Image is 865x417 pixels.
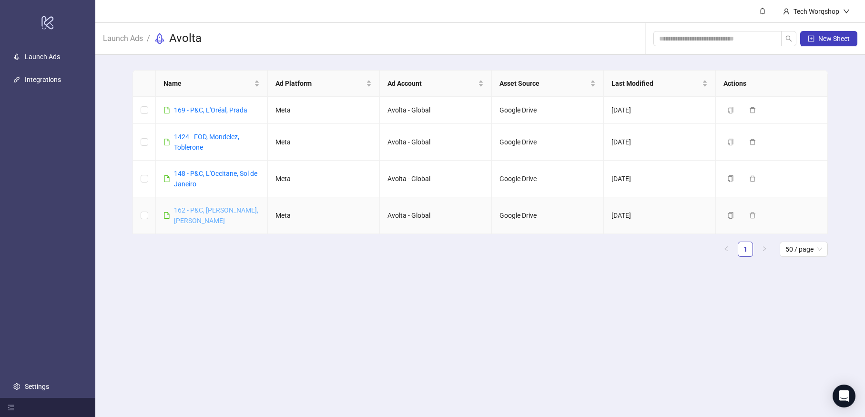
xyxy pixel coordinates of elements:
[790,6,843,17] div: Tech Worqshop
[25,383,49,390] a: Settings
[169,31,202,46] h3: Avolta
[380,124,492,161] td: Avolta - Global
[268,97,380,124] td: Meta
[268,197,380,234] td: Meta
[492,97,604,124] td: Google Drive
[785,242,822,256] span: 50 / page
[604,161,716,197] td: [DATE]
[492,197,604,234] td: Google Drive
[174,106,247,114] a: 169 - P&C, L'Oréal, Prada
[749,175,756,182] span: delete
[833,385,855,407] div: Open Intercom Messenger
[25,53,60,61] a: Launch Ads
[749,107,756,113] span: delete
[380,197,492,234] td: Avolta - Global
[8,404,14,411] span: menu-fold
[163,107,170,113] span: file
[604,197,716,234] td: [DATE]
[163,78,252,89] span: Name
[719,242,734,257] li: Previous Page
[800,31,857,46] button: New Sheet
[780,242,828,257] div: Page Size
[727,175,734,182] span: copy
[843,8,850,15] span: down
[749,139,756,145] span: delete
[492,124,604,161] td: Google Drive
[757,242,772,257] button: right
[156,71,268,97] th: Name
[387,78,476,89] span: Ad Account
[604,71,716,97] th: Last Modified
[604,97,716,124] td: [DATE]
[163,139,170,145] span: file
[716,71,828,97] th: Actions
[25,76,61,83] a: Integrations
[268,161,380,197] td: Meta
[154,33,165,44] span: rocket
[174,206,258,224] a: 162 - P&C, [PERSON_NAME], [PERSON_NAME]
[268,124,380,161] td: Meta
[719,242,734,257] button: left
[380,71,492,97] th: Ad Account
[163,175,170,182] span: file
[762,246,767,252] span: right
[759,8,766,14] span: bell
[275,78,364,89] span: Ad Platform
[380,97,492,124] td: Avolta - Global
[499,78,588,89] span: Asset Source
[163,212,170,219] span: file
[808,35,814,42] span: plus-square
[727,212,734,219] span: copy
[783,8,790,15] span: user
[818,35,850,42] span: New Sheet
[268,71,380,97] th: Ad Platform
[611,78,700,89] span: Last Modified
[492,161,604,197] td: Google Drive
[757,242,772,257] li: Next Page
[785,35,792,42] span: search
[723,246,729,252] span: left
[738,242,753,257] li: 1
[147,31,150,46] li: /
[749,212,756,219] span: delete
[727,139,734,145] span: copy
[101,32,145,43] a: Launch Ads
[492,71,604,97] th: Asset Source
[380,161,492,197] td: Avolta - Global
[738,242,753,256] a: 1
[174,133,239,151] a: 1424 - FOD, Mondelez, Toblerone
[174,170,257,188] a: 148 - P&C, L'Occitane, Sol de Janeiro
[604,124,716,161] td: [DATE]
[727,107,734,113] span: copy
